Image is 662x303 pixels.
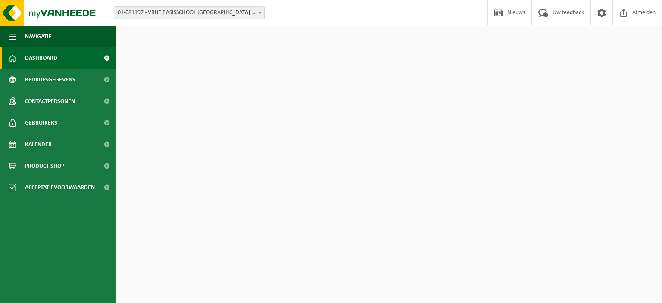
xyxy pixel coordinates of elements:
span: Dashboard [25,47,57,69]
span: 01-081197 - VRIJE BASISSCHOOL GROTENBERGE - GROTENBERGE [114,6,265,19]
span: 01-081197 - VRIJE BASISSCHOOL GROTENBERGE - GROTENBERGE [114,7,264,19]
span: Acceptatievoorwaarden [25,177,95,198]
span: Navigatie [25,26,52,47]
span: Kalender [25,134,52,155]
span: Product Shop [25,155,64,177]
span: Gebruikers [25,112,57,134]
span: Contactpersonen [25,91,75,112]
span: Bedrijfsgegevens [25,69,75,91]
